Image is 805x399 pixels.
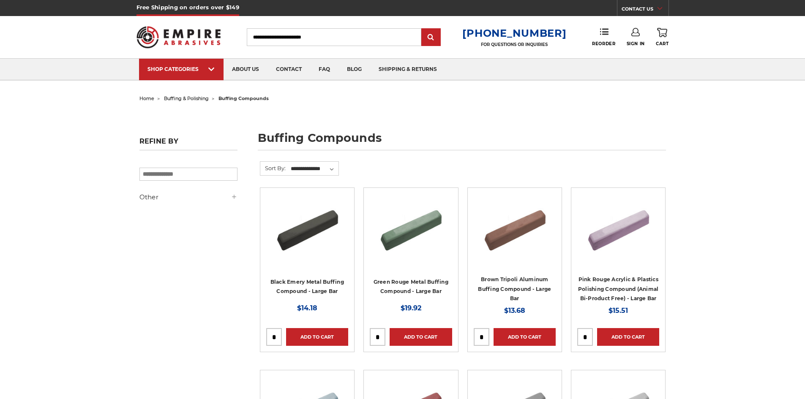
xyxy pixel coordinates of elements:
a: CONTACT US [622,4,669,16]
a: faq [310,59,338,80]
h5: Refine by [139,137,237,150]
span: Reorder [592,41,615,46]
a: home [139,95,154,101]
img: Empire Abrasives [136,21,221,54]
img: Green Rouge Aluminum Buffing Compound [377,194,445,261]
a: [PHONE_NUMBER] [462,27,566,39]
a: Green Rouge Metal Buffing Compound - Large Bar [374,279,448,295]
a: Pink Plastic Polishing Compound [577,194,659,276]
a: blog [338,59,370,80]
select: Sort By: [289,163,338,175]
a: Cart [656,28,669,46]
span: $19.92 [401,304,421,312]
a: Brown Tripoli Aluminum Buffing Compound [474,194,556,276]
span: Sign In [627,41,645,46]
a: Add to Cart [286,328,348,346]
a: shipping & returns [370,59,445,80]
div: SHOP CATEGORIES [147,66,215,72]
span: $14.18 [297,304,317,312]
a: Black Stainless Steel Buffing Compound [266,194,348,276]
span: buffing compounds [218,95,269,101]
a: buffing & polishing [164,95,209,101]
img: Brown Tripoli Aluminum Buffing Compound [481,194,548,261]
p: FOR QUESTIONS OR INQUIRIES [462,42,566,47]
a: about us [224,59,267,80]
span: Cart [656,41,669,46]
a: Pink Rouge Acrylic & Plastics Polishing Compound (Animal Bi-Product Free) - Large Bar [578,276,659,301]
span: $15.51 [609,307,628,315]
h1: buffing compounds [258,132,666,150]
h5: Other [139,192,237,202]
a: contact [267,59,310,80]
a: Reorder [592,28,615,46]
a: Add to Cart [597,328,659,346]
a: Add to Cart [390,328,452,346]
img: Black Stainless Steel Buffing Compound [273,194,341,261]
a: Add to Cart [494,328,556,346]
input: Submit [423,29,439,46]
a: Brown Tripoli Aluminum Buffing Compound - Large Bar [478,276,551,301]
a: Black Emery Metal Buffing Compound - Large Bar [270,279,344,295]
a: Green Rouge Aluminum Buffing Compound [370,194,452,276]
label: Sort By: [260,162,286,174]
img: Pink Plastic Polishing Compound [584,194,652,261]
span: $13.68 [504,307,525,315]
